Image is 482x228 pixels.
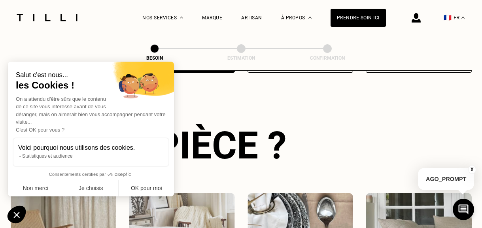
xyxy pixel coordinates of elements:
button: X [468,165,476,174]
div: Quelle pièce ? [11,123,472,168]
img: menu déroulant [461,17,465,19]
img: icône connexion [412,13,421,23]
div: Estimation [202,55,281,61]
div: Confirmation [288,55,367,61]
div: Besoin [115,55,194,61]
img: Menu déroulant à propos [308,17,312,19]
a: Prendre soin ici [331,9,386,27]
img: Logo du service de couturière Tilli [14,14,80,21]
a: Artisan [241,15,262,21]
p: AGO_PROMPT [418,168,474,190]
a: Marque [202,15,222,21]
img: Menu déroulant [180,17,183,19]
span: 🇫🇷 [444,14,452,21]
